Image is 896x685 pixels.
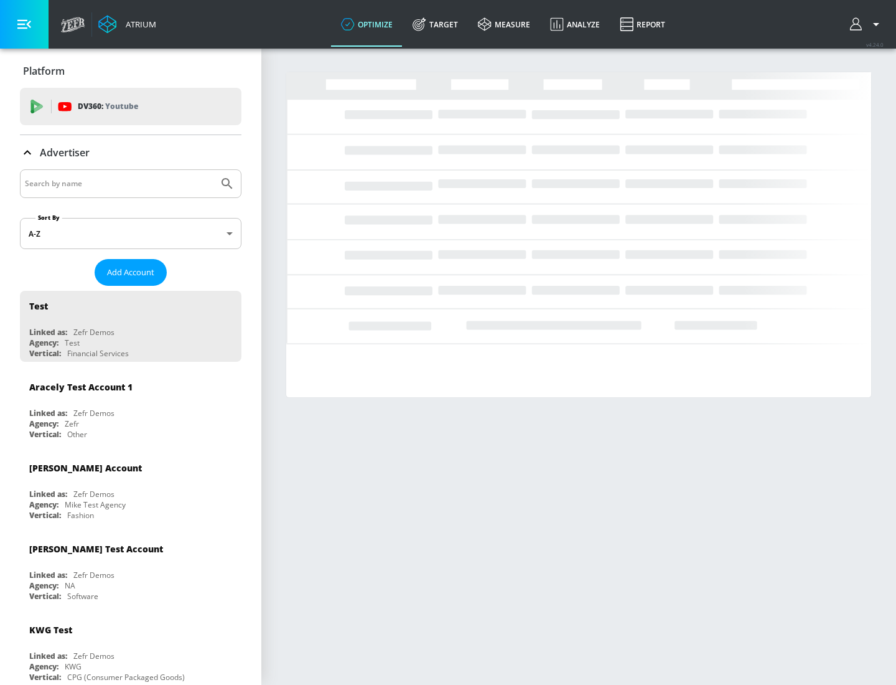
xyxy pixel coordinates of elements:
[73,570,114,580] div: Zefr Demos
[40,146,90,159] p: Advertiser
[29,418,58,429] div: Agency:
[20,291,241,362] div: TestLinked as:Zefr DemosAgency:TestVertical:Financial Services
[331,2,403,47] a: optimize
[29,499,58,510] div: Agency:
[20,453,241,524] div: [PERSON_NAME] AccountLinked as:Zefr DemosAgency:Mike Test AgencyVertical:Fashion
[98,15,156,34] a: Atrium
[20,54,241,88] div: Platform
[25,176,213,192] input: Search by name
[95,259,167,286] button: Add Account
[107,265,154,280] span: Add Account
[121,19,156,30] div: Atrium
[29,338,58,348] div: Agency:
[29,429,61,440] div: Vertical:
[20,534,241,605] div: [PERSON_NAME] Test AccountLinked as:Zefr DemosAgency:NAVertical:Software
[73,651,114,661] div: Zefr Demos
[29,381,133,393] div: Aracely Test Account 1
[35,214,62,222] label: Sort By
[65,418,79,429] div: Zefr
[23,64,65,78] p: Platform
[105,100,138,113] p: Youtube
[866,41,884,48] span: v 4.24.0
[29,327,67,338] div: Linked as:
[29,408,67,418] div: Linked as:
[67,591,98,602] div: Software
[20,372,241,443] div: Aracely Test Account 1Linked as:Zefr DemosAgency:ZefrVertical:Other
[65,499,126,510] div: Mike Test Agency
[29,543,163,555] div: [PERSON_NAME] Test Account
[29,300,48,312] div: Test
[29,489,67,499] div: Linked as:
[610,2,675,47] a: Report
[67,348,129,359] div: Financial Services
[67,672,185,683] div: CPG (Consumer Packaged Goods)
[29,580,58,591] div: Agency:
[73,408,114,418] div: Zefr Demos
[78,100,138,113] p: DV360:
[29,661,58,672] div: Agency:
[73,327,114,338] div: Zefr Demos
[29,510,61,521] div: Vertical:
[29,348,61,359] div: Vertical:
[65,661,82,672] div: KWG
[67,510,94,521] div: Fashion
[67,429,87,440] div: Other
[29,570,67,580] div: Linked as:
[20,218,241,249] div: A-Z
[65,580,75,591] div: NA
[540,2,610,47] a: Analyze
[20,135,241,170] div: Advertiser
[20,88,241,125] div: DV360: Youtube
[29,651,67,661] div: Linked as:
[29,672,61,683] div: Vertical:
[29,624,72,636] div: KWG Test
[29,462,142,474] div: [PERSON_NAME] Account
[29,591,61,602] div: Vertical:
[468,2,540,47] a: measure
[403,2,468,47] a: Target
[73,489,114,499] div: Zefr Demos
[65,338,80,348] div: Test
